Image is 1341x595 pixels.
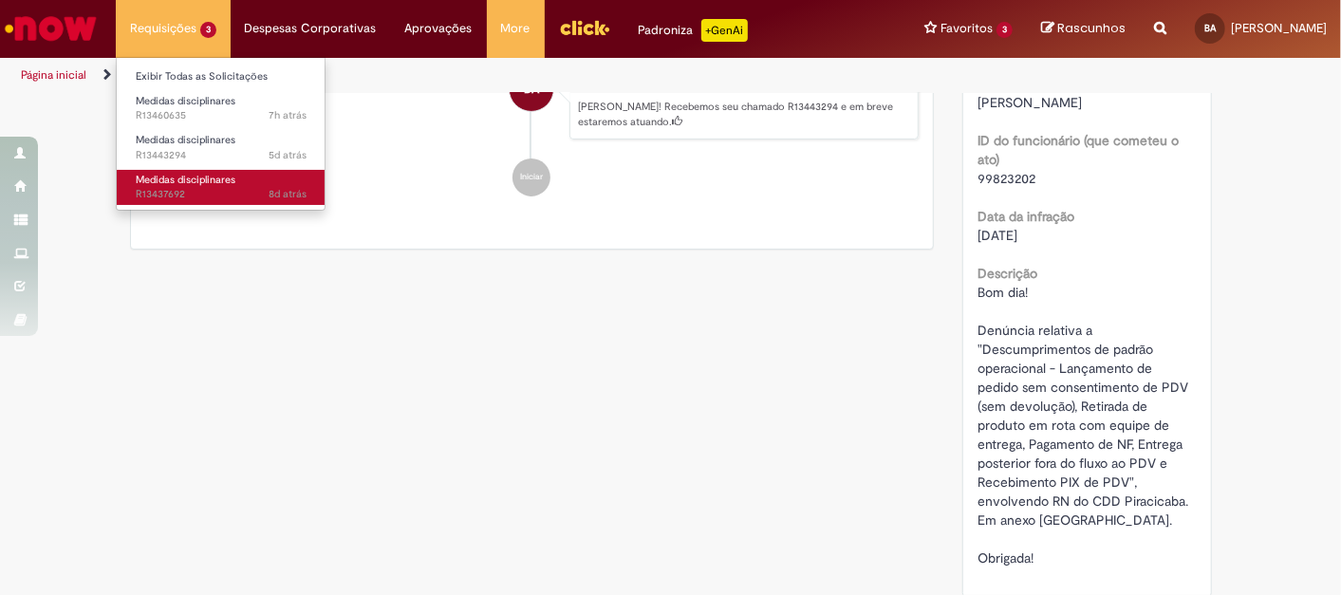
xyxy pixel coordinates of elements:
[269,108,307,122] span: 7h atrás
[1231,20,1327,36] span: [PERSON_NAME]
[145,49,920,140] li: Bruna Barreto Porto Andrade
[941,19,993,38] span: Favoritos
[405,19,473,38] span: Aprovações
[559,13,610,42] img: click_logo_yellow_360x200.png
[1204,22,1216,34] span: BA
[136,133,235,147] span: Medidas disciplinares
[269,148,307,162] span: 5d atrás
[116,57,326,211] ul: Requisições
[269,148,307,162] time: 25/08/2025 10:15:15
[136,108,307,123] span: R13460635
[269,187,307,201] span: 8d atrás
[978,132,1179,168] b: ID do funcionário (que cometeu o ato)
[978,265,1037,282] b: Descrição
[978,94,1082,111] span: [PERSON_NAME]
[701,19,748,42] p: +GenAi
[269,187,307,201] time: 21/08/2025 17:11:34
[200,22,216,38] span: 3
[245,19,377,38] span: Despesas Corporativas
[1057,19,1126,37] span: Rascunhos
[130,19,196,38] span: Requisições
[136,148,307,163] span: R13443294
[136,187,307,202] span: R13437692
[1041,20,1126,38] a: Rascunhos
[117,170,326,205] a: Aberto R13437692 : Medidas disciplinares
[136,94,235,108] span: Medidas disciplinares
[578,100,908,129] p: [PERSON_NAME]! Recebemos seu chamado R13443294 e em breve estaremos atuando.
[117,130,326,165] a: Aberto R13443294 : Medidas disciplinares
[978,170,1035,187] span: 99823202
[2,9,100,47] img: ServiceNow
[136,173,235,187] span: Medidas disciplinares
[14,58,880,93] ul: Trilhas de página
[21,67,86,83] a: Página inicial
[978,284,1192,567] span: Bom dia! Denúncia relativa a "Descumprimentos de padrão operacional - Lançamento de pedido sem co...
[978,227,1017,244] span: [DATE]
[501,19,531,38] span: More
[978,208,1074,225] b: Data da infração
[269,108,307,122] time: 29/08/2025 07:57:30
[117,91,326,126] a: Aberto R13460635 : Medidas disciplinares
[639,19,748,42] div: Padroniza
[996,22,1013,38] span: 3
[117,66,326,87] a: Exibir Todas as Solicitações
